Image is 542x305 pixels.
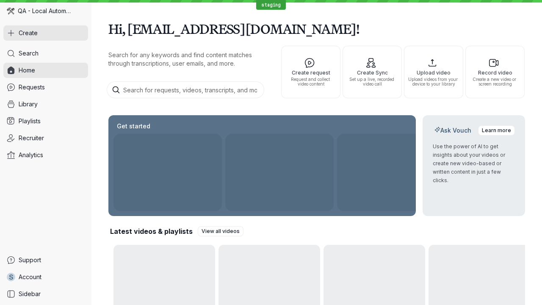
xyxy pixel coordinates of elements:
a: Support [3,252,88,268]
span: Library [19,100,38,108]
button: Create SyncSet up a live, recorded video call [343,46,402,98]
span: View all videos [202,227,240,236]
span: Search [19,49,39,58]
a: Library [3,97,88,112]
span: Set up a live, recorded video call [346,77,398,86]
span: Record video [469,70,521,75]
a: Analytics [3,147,88,163]
button: Record videoCreate a new video or screen recording [465,46,525,98]
span: Account [19,273,41,281]
a: Search [3,46,88,61]
img: QA - Local Automation avatar [7,7,14,15]
span: Upload videos from your device to your library [408,77,459,86]
span: Create a new video or screen recording [469,77,521,86]
span: Support [19,256,41,264]
p: Use the power of AI to get insights about your videos or create new video-based or written conten... [433,142,515,185]
div: QA - Local Automation [3,3,88,19]
span: Create [19,29,38,37]
span: Requests [19,83,45,91]
span: Request and collect video content [285,77,337,86]
button: Upload videoUpload videos from your device to your library [404,46,463,98]
a: Sidebar [3,286,88,302]
h2: Ask Vouch [433,126,473,135]
input: Search for requests, videos, transcripts, and more... [107,81,264,98]
button: Create requestRequest and collect video content [281,46,340,98]
a: Recruiter [3,130,88,146]
a: Home [3,63,88,78]
span: Create Sync [346,70,398,75]
span: Playlists [19,117,41,125]
button: Create [3,25,88,41]
span: Upload video [408,70,459,75]
span: QA - Local Automation [18,7,72,15]
span: Create request [285,70,337,75]
a: Learn more [478,125,515,136]
a: View all videos [198,226,243,236]
span: s [9,273,14,281]
span: Analytics [19,151,43,159]
h2: Latest videos & playlists [110,227,193,236]
a: Playlists [3,114,88,129]
span: Home [19,66,35,75]
span: Recruiter [19,134,44,142]
h2: Get started [115,122,152,130]
a: sAccount [3,269,88,285]
p: Search for any keywords and find content matches through transcriptions, user emails, and more. [108,51,266,68]
span: Sidebar [19,290,41,298]
a: Requests [3,80,88,95]
span: Learn more [482,126,511,135]
h1: Hi, [EMAIL_ADDRESS][DOMAIN_NAME]! [108,17,525,41]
